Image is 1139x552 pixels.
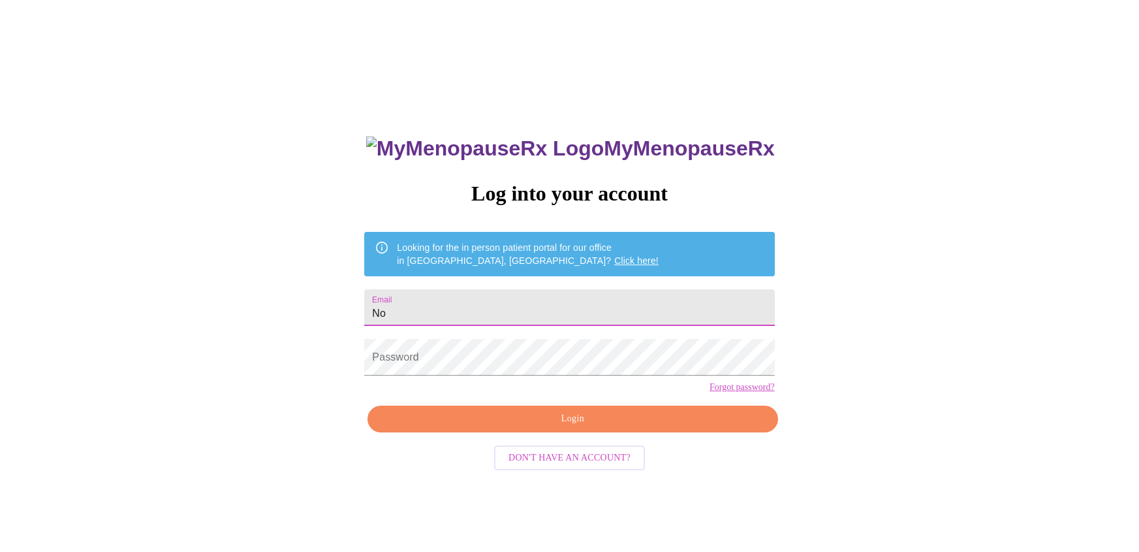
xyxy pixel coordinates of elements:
[364,182,774,206] h3: Log into your account
[494,446,645,471] button: Don't have an account?
[397,236,659,272] div: Looking for the in person patient portal for our office in [GEOGRAPHIC_DATA], [GEOGRAPHIC_DATA]?
[614,255,659,266] a: Click here!
[508,450,631,466] span: Don't have an account?
[366,137,604,161] img: MyMenopauseRx Logo
[382,411,762,427] span: Login
[367,406,777,432] button: Login
[491,451,648,462] a: Don't have an account?
[366,137,775,161] h3: MyMenopauseRx
[710,382,775,393] a: Forgot password?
